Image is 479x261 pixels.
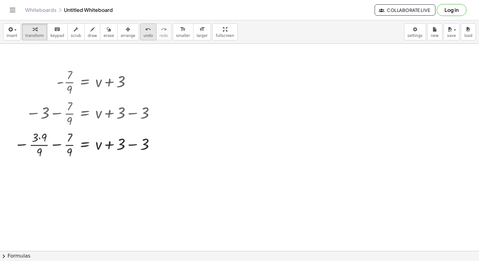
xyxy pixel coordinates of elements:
span: arrange [121,33,135,38]
span: transform [25,33,44,38]
button: fullscreen [212,23,237,40]
button: redoredo [156,23,171,40]
i: format_size [180,26,186,33]
button: format_sizesmaller [173,23,193,40]
button: format_sizelarger [193,23,211,40]
span: new [431,33,439,38]
button: insert [3,23,21,40]
button: transform [22,23,47,40]
a: Whiteboards [25,7,56,13]
span: redo [160,33,168,38]
i: redo [161,26,167,33]
button: undoundo [140,23,156,40]
span: fullscreen [216,33,234,38]
i: format_size [199,26,205,33]
span: load [464,33,472,38]
span: smaller [176,33,190,38]
button: Toggle navigation [8,5,18,15]
span: erase [103,33,114,38]
button: load [461,23,476,40]
i: keyboard [54,26,60,33]
span: settings [408,33,423,38]
button: Collaborate Live [375,4,435,16]
span: Collaborate Live [380,7,430,13]
button: settings [404,23,426,40]
button: scrub [67,23,85,40]
span: scrub [71,33,81,38]
span: insert [7,33,17,38]
span: larger [197,33,208,38]
button: save [444,23,460,40]
span: undo [144,33,153,38]
span: keypad [50,33,64,38]
span: draw [88,33,97,38]
button: arrange [117,23,139,40]
span: save [447,33,456,38]
button: Log in [437,4,466,16]
button: erase [100,23,117,40]
i: undo [145,26,151,33]
button: new [427,23,442,40]
button: draw [84,23,101,40]
button: keyboardkeypad [47,23,68,40]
